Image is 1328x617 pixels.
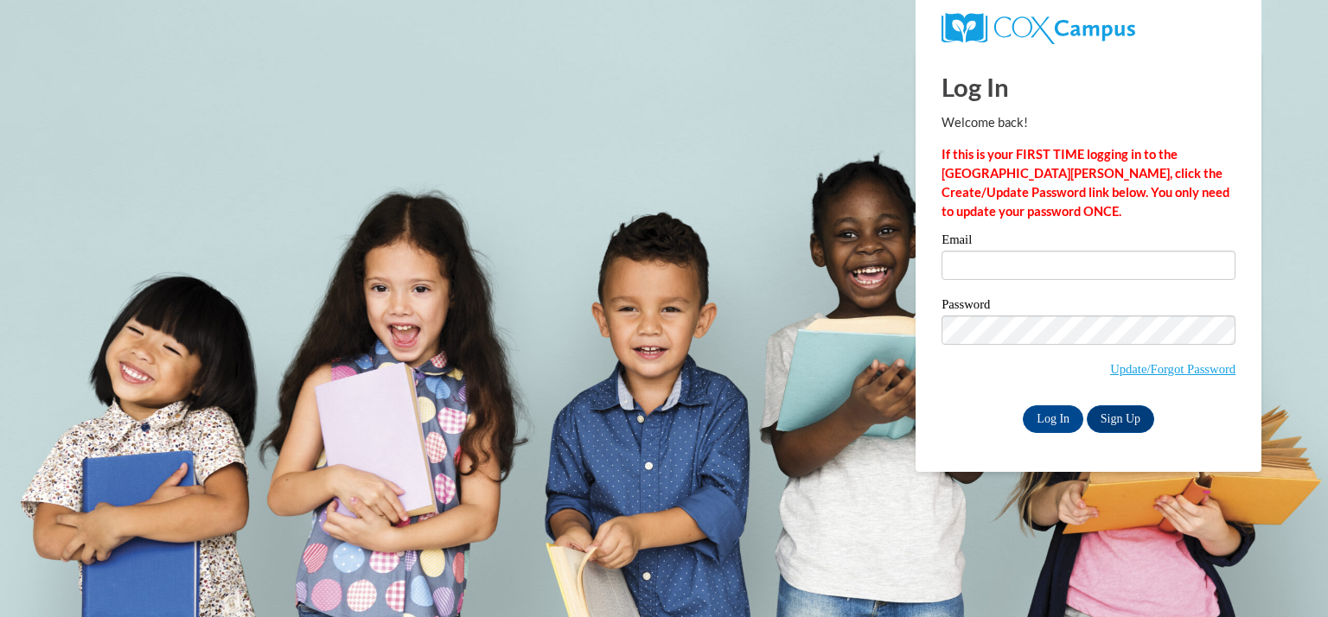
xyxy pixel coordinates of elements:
[942,13,1235,44] a: COX Campus
[942,298,1235,315] label: Password
[942,233,1235,251] label: Email
[942,147,1229,219] strong: If this is your FIRST TIME logging in to the [GEOGRAPHIC_DATA][PERSON_NAME], click the Create/Upd...
[1087,405,1154,433] a: Sign Up
[1110,362,1235,376] a: Update/Forgot Password
[942,69,1235,105] h1: Log In
[942,13,1135,44] img: COX Campus
[1023,405,1083,433] input: Log In
[942,113,1235,132] p: Welcome back!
